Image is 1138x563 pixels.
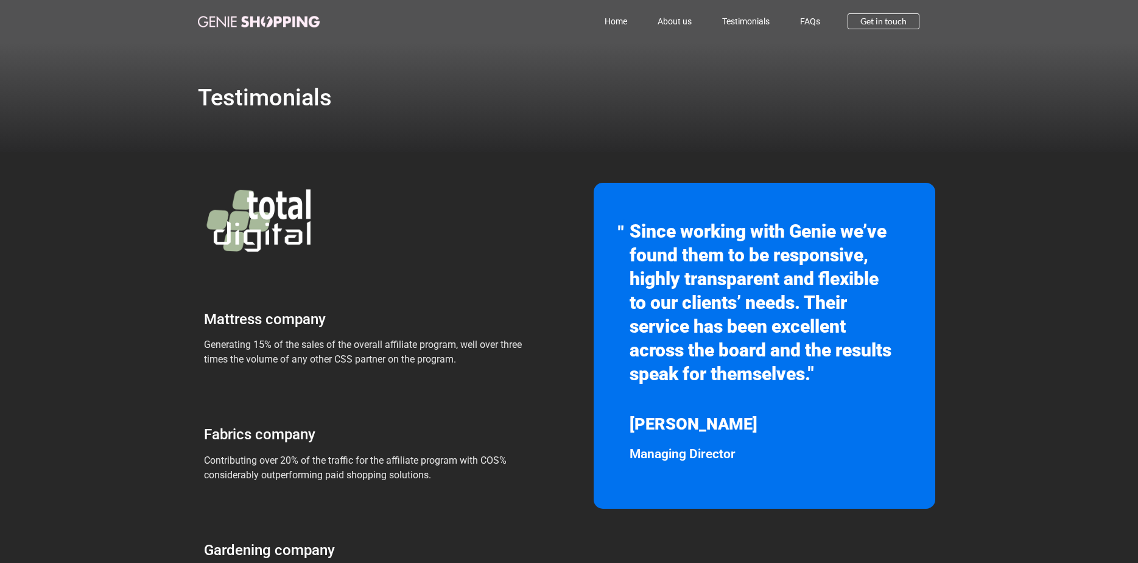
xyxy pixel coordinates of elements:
[642,7,707,35] a: About us
[785,7,835,35] a: FAQs
[204,338,543,367] p: Generating 15% of the sales of the overall affiliate program, well over three times the volume of...
[618,219,629,247] div: "
[630,445,899,464] p: Managing Director
[707,7,785,35] a: Testimonials
[204,453,543,483] p: Contributing over 20% of the traffic for the affiliate program with COS% considerably outperformi...
[204,542,335,559] span: Gardening company
[860,17,907,26] span: Get in touch
[589,7,642,35] a: Home
[198,16,320,27] img: genie-shopping-logo
[204,311,326,328] span: Mattress company
[204,426,315,443] span: Fabrics company
[630,412,899,437] div: [PERSON_NAME]
[373,7,836,35] nav: Menu
[848,13,919,29] a: Get in touch
[630,219,899,386] div: Since working with Genie we’ve found them to be responsive, highly transparent and flexible to ou...
[198,86,941,109] h1: Testimonials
